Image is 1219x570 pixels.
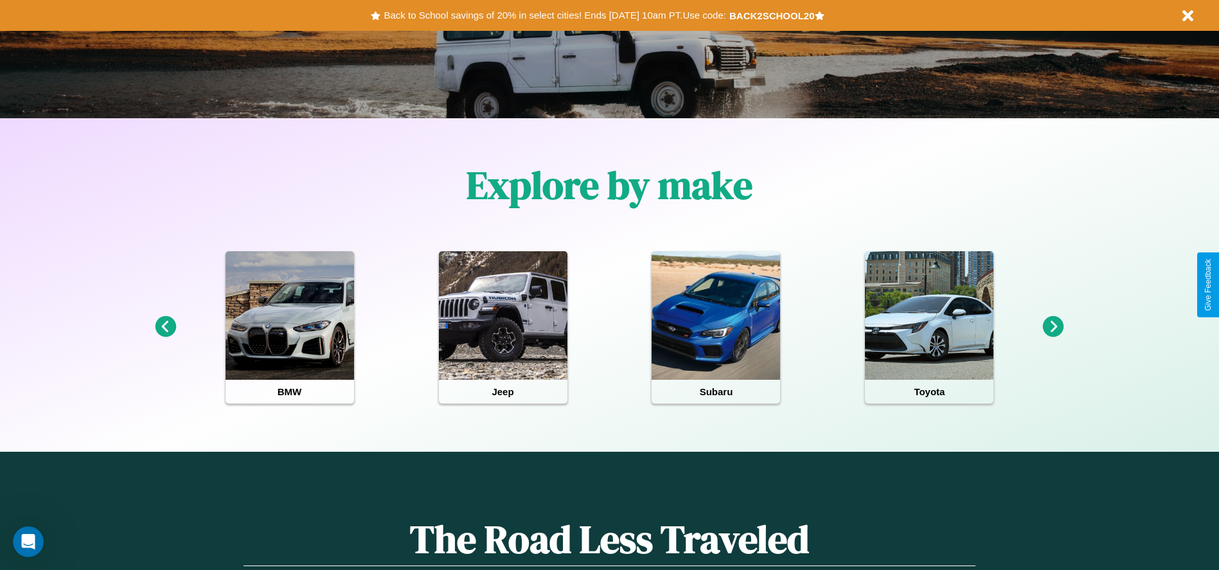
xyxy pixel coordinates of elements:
[13,526,44,557] iframe: Intercom live chat
[380,6,729,24] button: Back to School savings of 20% in select cities! Ends [DATE] 10am PT.Use code:
[226,380,354,404] h4: BMW
[467,159,752,211] h1: Explore by make
[244,513,975,566] h1: The Road Less Traveled
[652,380,780,404] h4: Subaru
[865,380,993,404] h4: Toyota
[729,10,815,21] b: BACK2SCHOOL20
[439,380,567,404] h4: Jeep
[1204,259,1213,311] div: Give Feedback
